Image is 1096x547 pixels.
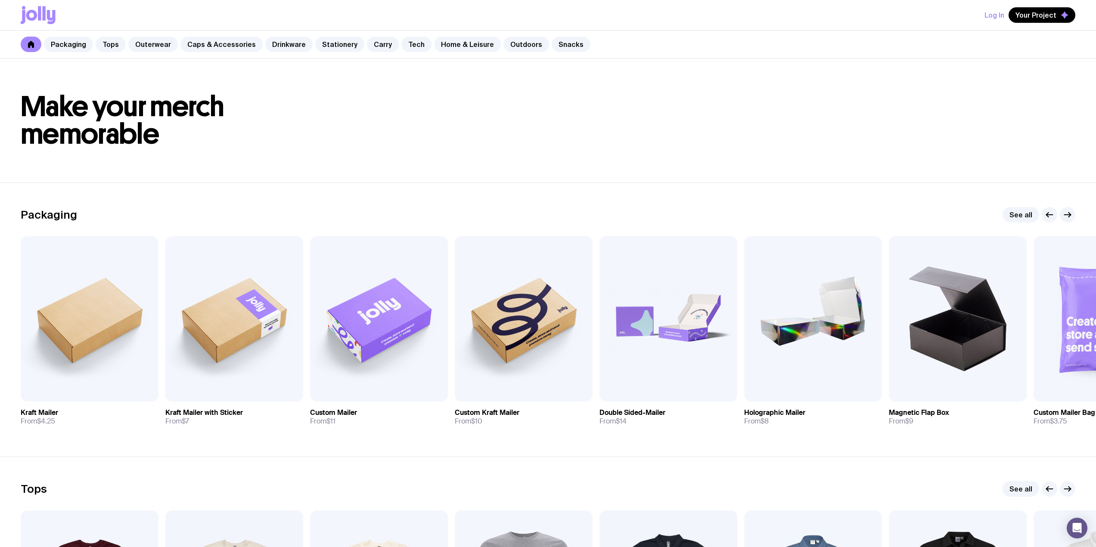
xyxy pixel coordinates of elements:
a: Caps & Accessories [180,37,263,52]
a: Tech [401,37,432,52]
a: Carry [367,37,399,52]
span: From [889,417,913,426]
span: $3.75 [1050,417,1067,426]
span: $10 [471,417,482,426]
a: Drinkware [265,37,313,52]
h2: Tops [21,482,47,495]
a: Snacks [552,37,590,52]
span: $11 [326,417,335,426]
span: $7 [182,417,189,426]
h3: Kraft Mailer [21,408,58,417]
span: From [744,417,769,426]
h3: Custom Mailer Bag [1034,408,1095,417]
h3: Magnetic Flap Box [889,408,949,417]
a: Magnetic Flap BoxFrom$9 [889,402,1027,433]
a: Custom Kraft MailerFrom$10 [455,402,593,433]
button: Your Project [1009,7,1075,23]
a: Holographic MailerFrom$8 [744,402,882,433]
a: Kraft Mailer with StickerFrom$7 [165,402,303,433]
div: Open Intercom Messenger [1067,518,1087,538]
span: $14 [616,417,627,426]
a: See all [1003,481,1039,497]
a: Double Sided-MailerFrom$14 [599,402,737,433]
span: From [599,417,627,426]
h3: Double Sided-Mailer [599,408,665,417]
a: Stationery [315,37,364,52]
h3: Kraft Mailer with Sticker [165,408,243,417]
span: $4.25 [37,417,55,426]
h2: Packaging [21,208,77,221]
span: $8 [761,417,769,426]
h3: Custom Mailer [310,408,357,417]
a: Outerwear [128,37,178,52]
span: Your Project [1015,11,1056,19]
h3: Custom Kraft Mailer [455,408,519,417]
a: Packaging [44,37,93,52]
span: From [1034,417,1067,426]
span: From [21,417,55,426]
a: Home & Leisure [434,37,501,52]
h3: Holographic Mailer [744,408,805,417]
a: Kraft MailerFrom$4.25 [21,402,158,433]
a: Custom MailerFrom$11 [310,402,448,433]
span: From [310,417,335,426]
span: From [455,417,482,426]
a: Tops [96,37,126,52]
span: $9 [905,417,913,426]
button: Log In [984,7,1004,23]
span: From [165,417,189,426]
span: Make your merch memorable [21,90,224,151]
a: Outdoors [503,37,549,52]
a: See all [1003,207,1039,223]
